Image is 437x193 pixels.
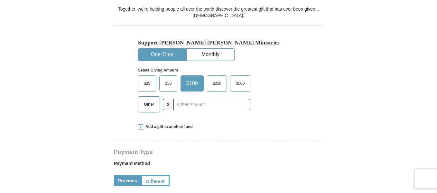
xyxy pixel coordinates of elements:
[141,175,170,186] a: Different
[209,79,225,88] span: $250
[173,99,250,110] input: Other Amount
[163,99,174,110] span: $
[187,49,234,61] button: Monthly
[138,39,299,46] h5: Support [PERSON_NAME] [PERSON_NAME] Ministries
[114,160,323,170] label: Payment Method
[138,49,186,61] button: One-Time
[162,79,175,88] span: $50
[114,175,141,186] a: Previous
[143,124,193,130] span: Add a gift to another fund
[141,79,153,88] span: $25
[114,6,323,19] div: Together, we're helping people all over the world discover the greatest gift that has ever been g...
[233,79,248,88] span: $500
[114,150,323,155] h4: Payment Type
[141,100,157,109] span: Other
[138,68,178,72] strong: Select Giving Amount
[183,79,201,88] span: $100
